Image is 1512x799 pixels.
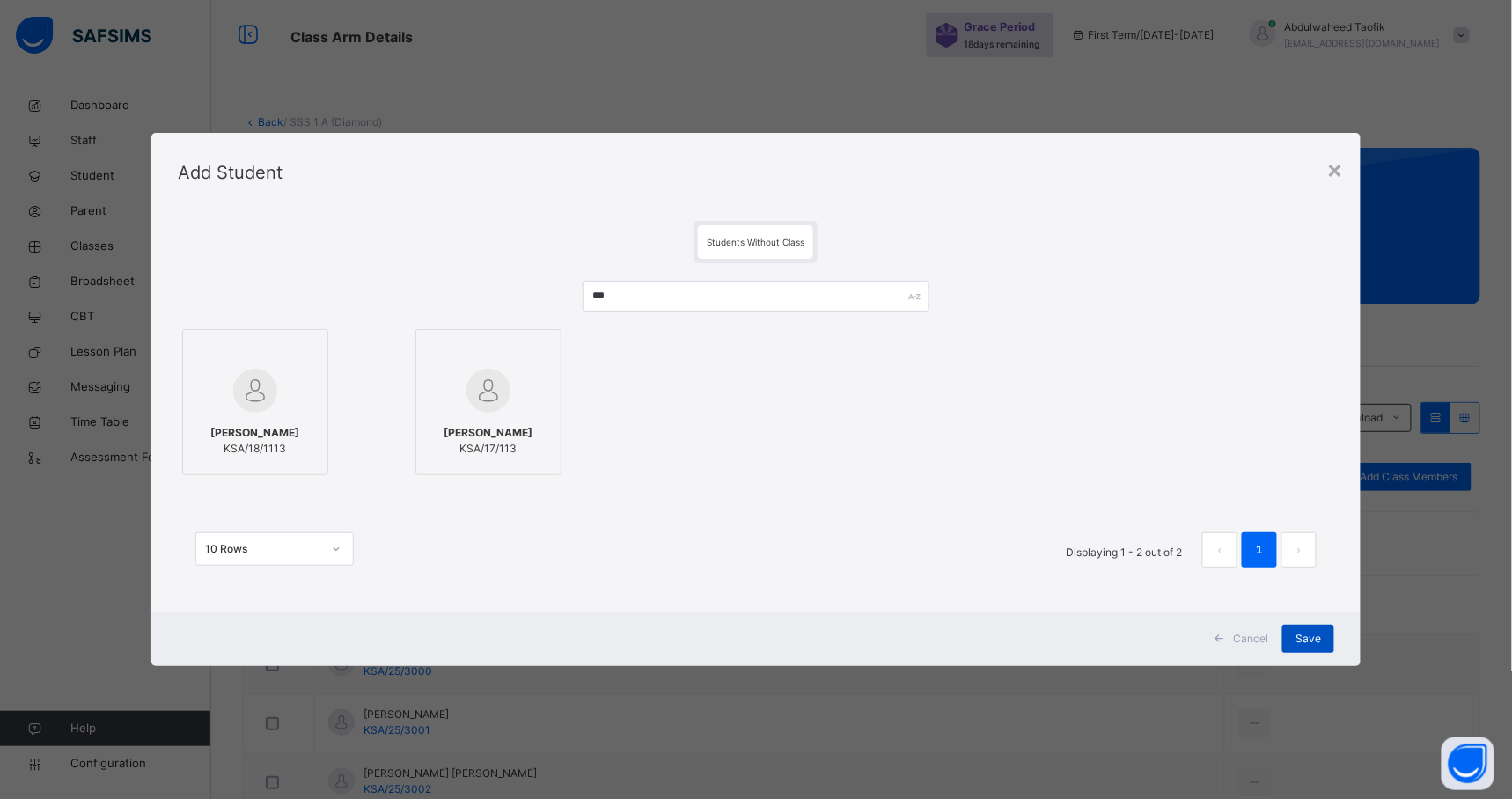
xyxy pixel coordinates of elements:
button: Open asap [1442,737,1494,790]
span: Cancel [1233,631,1268,647]
span: KSA/17/113 [444,441,532,457]
img: default.svg [233,369,277,413]
button: prev page [1202,532,1237,568]
a: 1 [1251,539,1268,561]
span: Add Student [178,162,283,183]
span: [PERSON_NAME] [444,425,532,441]
li: 上一页 [1202,532,1237,568]
div: 10 Rows [205,541,321,557]
span: [PERSON_NAME] [210,425,299,441]
li: 下一页 [1281,532,1317,568]
span: Students Without Class [707,237,804,247]
span: KSA/18/1113 [210,441,299,457]
li: 1 [1242,532,1277,568]
img: default.svg [466,369,510,413]
button: next page [1281,532,1317,568]
div: × [1326,150,1343,187]
li: Displaying 1 - 2 out of 2 [1053,532,1195,568]
span: Save [1295,631,1321,647]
